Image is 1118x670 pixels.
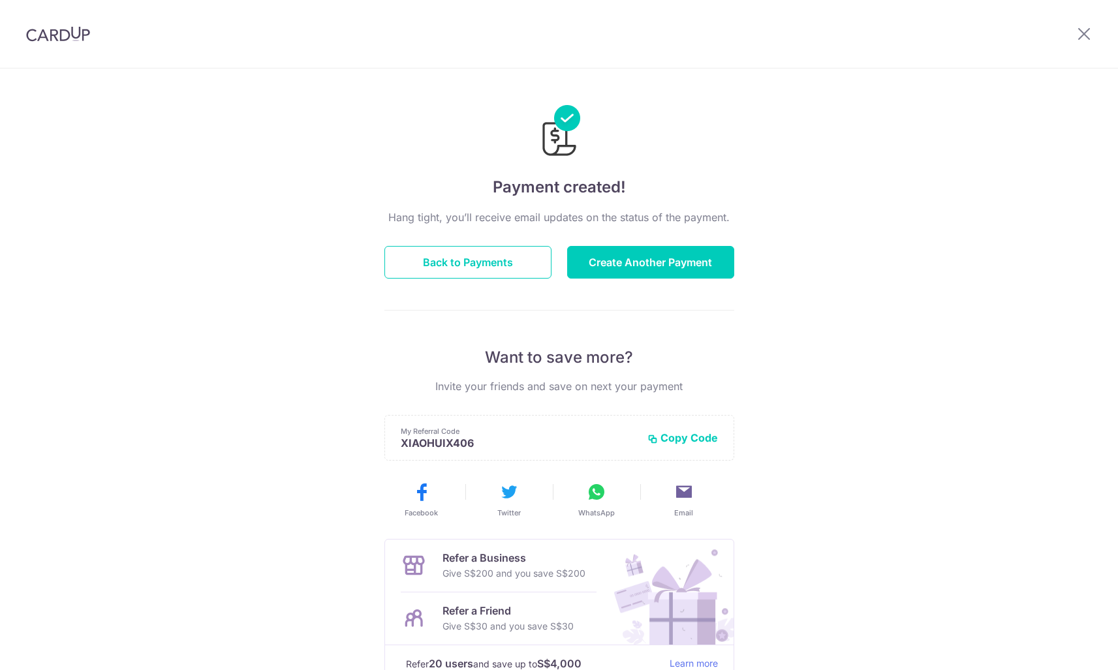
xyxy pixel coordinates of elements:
[401,436,637,449] p: XIAOHUIX406
[384,246,551,279] button: Back to Payments
[443,550,585,566] p: Refer a Business
[383,481,460,518] button: Facebook
[647,431,718,444] button: Copy Code
[443,618,574,634] p: Give S$30 and you save S$30
[674,508,693,518] span: Email
[401,426,637,436] p: My Referral Code
[538,105,580,160] img: Payments
[384,175,734,199] h4: Payment created!
[384,209,734,225] p: Hang tight, you’ll receive email updates on the status of the payment.
[1034,631,1105,663] iframe: Opens a widget where you can find more information
[645,481,722,518] button: Email
[578,508,615,518] span: WhatsApp
[471,481,548,518] button: Twitter
[497,508,521,518] span: Twitter
[405,508,438,518] span: Facebook
[384,347,734,368] p: Want to save more?
[443,566,585,581] p: Give S$200 and you save S$200
[26,26,90,42] img: CardUp
[384,378,734,394] p: Invite your friends and save on next your payment
[602,540,734,645] img: Refer
[567,246,734,279] button: Create Another Payment
[558,481,635,518] button: WhatsApp
[443,603,574,618] p: Refer a Friend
